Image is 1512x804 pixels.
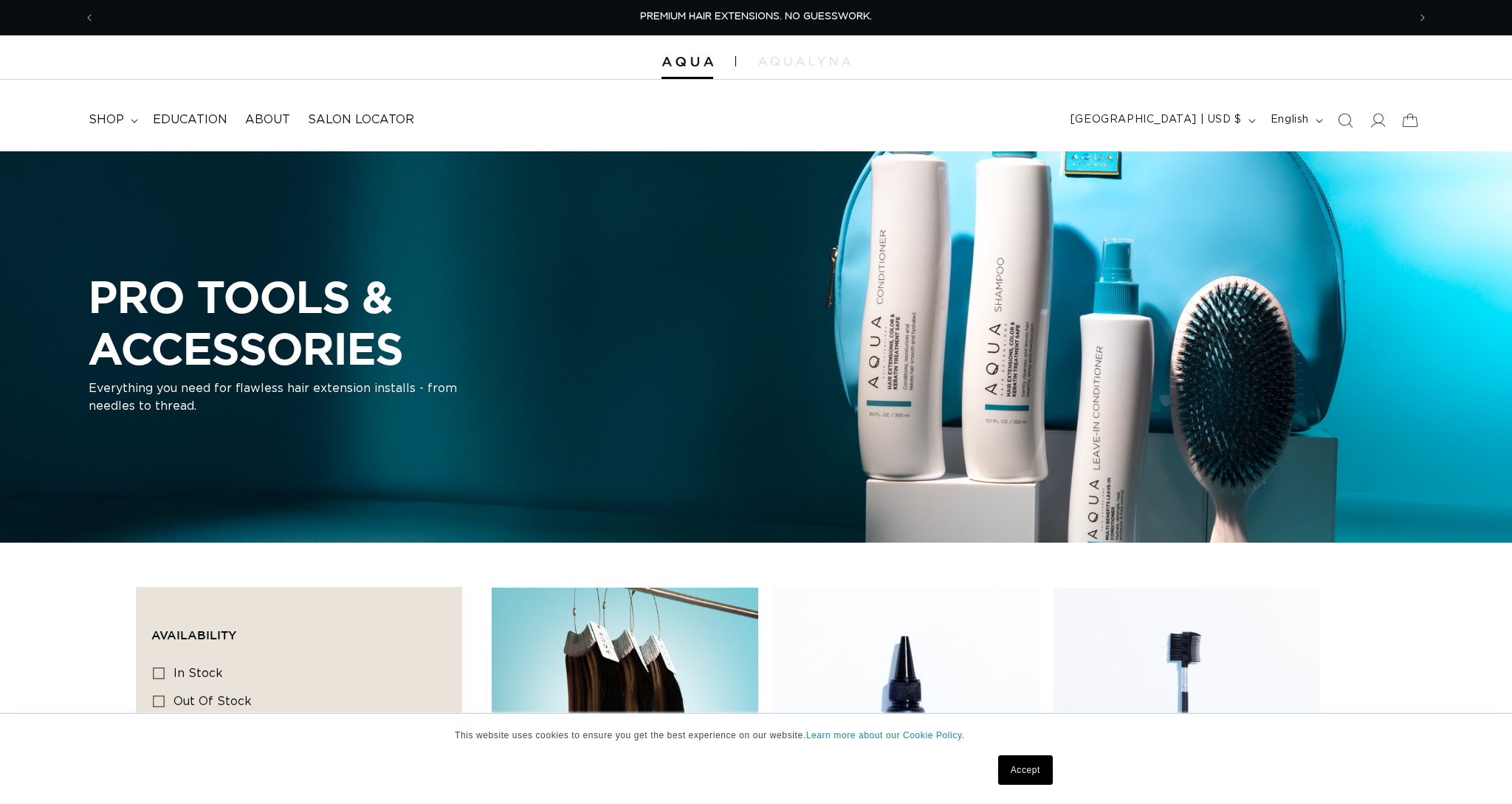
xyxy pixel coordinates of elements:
summary: Search [1329,104,1361,137]
summary: shop [80,103,144,137]
img: Aqua Hair Extensions [661,57,713,67]
a: Accept [998,755,1053,785]
button: [GEOGRAPHIC_DATA] | USD $ [1062,106,1262,134]
p: Everything you need for flawless hair extension installs - from needles to thread. [89,380,458,416]
summary: Availability (0 selected) [151,602,447,656]
span: Out of stock [173,695,252,707]
a: Learn more about our Cookie Policy. [806,730,965,741]
a: About [236,103,299,137]
span: Education [153,112,227,128]
button: Next announcement [1406,4,1439,32]
span: About [245,112,290,128]
button: Previous announcement [73,4,106,32]
span: PREMIUM HAIR EXTENSIONS. NO GUESSWORK. [640,12,872,21]
span: [GEOGRAPHIC_DATA] | USD $ [1071,112,1242,128]
span: English [1271,112,1309,128]
p: This website uses cookies to ensure you get the best experience on our website. [455,729,1057,742]
span: Salon Locator [308,112,414,128]
span: Availability [151,628,236,642]
button: English [1262,106,1329,134]
span: In stock [173,667,223,679]
a: Education [144,103,236,137]
img: aqualyna.com [758,57,850,66]
a: Salon Locator [299,103,423,137]
span: shop [89,112,124,128]
h2: PRO TOOLS & ACCESSORIES [89,271,650,374]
